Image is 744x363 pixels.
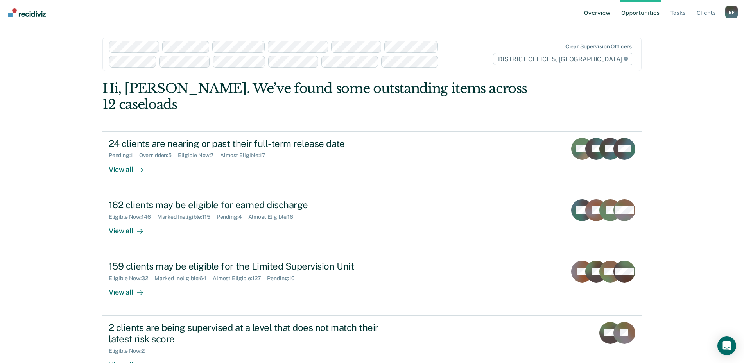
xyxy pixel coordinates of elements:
img: Recidiviz [8,8,46,17]
div: Almost Eligible : 16 [248,214,300,220]
a: 159 clients may be eligible for the Limited Supervision UnitEligible Now:32Marked Ineligible:64Al... [102,254,642,316]
div: Eligible Now : 32 [109,275,154,282]
div: Eligible Now : 2 [109,348,151,354]
div: Marked Ineligible : 64 [154,275,213,282]
div: View all [109,282,152,297]
div: Clear supervision officers [565,43,632,50]
div: Hi, [PERSON_NAME]. We’ve found some outstanding items across 12 caseloads [102,80,534,113]
div: Open Intercom Messenger [717,336,736,355]
div: Overridden : 5 [139,152,178,159]
div: View all [109,159,152,174]
div: Pending : 4 [217,214,248,220]
div: 24 clients are nearing or past their full-term release date [109,138,383,149]
button: Profile dropdown button [725,6,738,18]
div: Eligible Now : 146 [109,214,157,220]
div: Eligible Now : 7 [178,152,220,159]
a: 162 clients may be eligible for earned dischargeEligible Now:146Marked Ineligible:115Pending:4Alm... [102,193,642,254]
div: Almost Eligible : 127 [213,275,267,282]
div: Marked Ineligible : 115 [157,214,217,220]
div: View all [109,220,152,235]
span: DISTRICT OFFICE 5, [GEOGRAPHIC_DATA] [493,53,633,65]
div: Pending : 10 [267,275,301,282]
a: 24 clients are nearing or past their full-term release datePending:1Overridden:5Eligible Now:7Alm... [102,131,642,193]
div: Almost Eligible : 17 [220,152,272,159]
div: Pending : 1 [109,152,139,159]
div: 2 clients are being supervised at a level that does not match their latest risk score [109,322,383,345]
div: 162 clients may be eligible for earned discharge [109,199,383,211]
div: B P [725,6,738,18]
div: 159 clients may be eligible for the Limited Supervision Unit [109,261,383,272]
